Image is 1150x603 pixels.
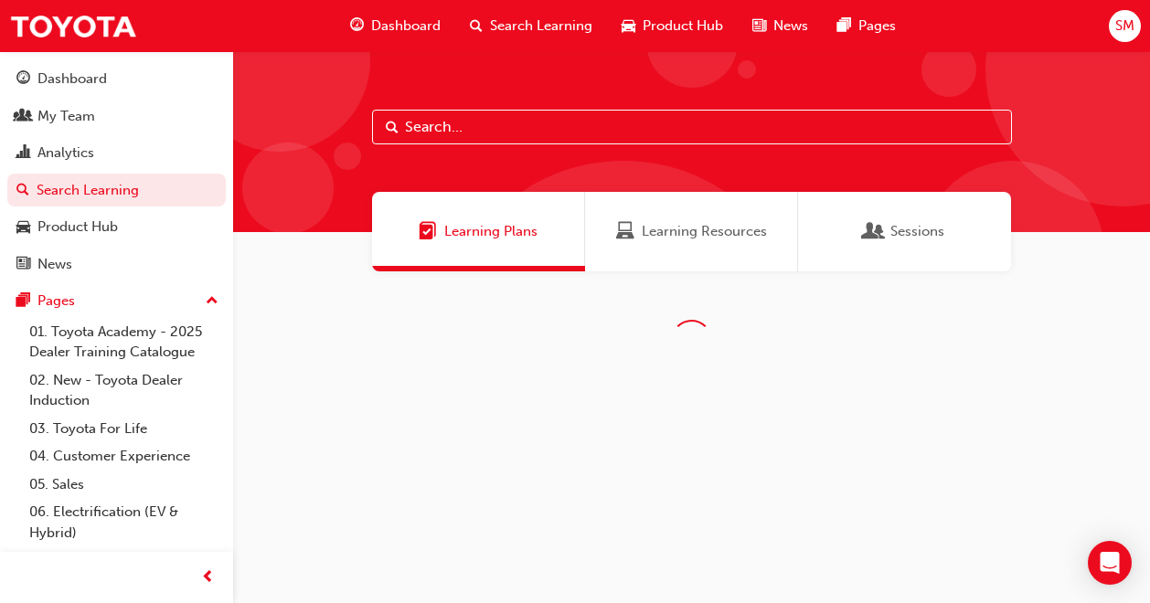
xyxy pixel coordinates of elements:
[1115,16,1134,37] span: SM
[350,15,364,37] span: guage-icon
[616,221,634,242] span: Learning Resources
[738,7,823,45] a: news-iconNews
[37,143,94,164] div: Analytics
[16,109,30,125] span: people-icon
[37,69,107,90] div: Dashboard
[16,183,29,199] span: search-icon
[470,15,483,37] span: search-icon
[16,219,30,236] span: car-icon
[206,290,218,313] span: up-icon
[7,284,226,318] button: Pages
[752,15,766,37] span: news-icon
[371,16,441,37] span: Dashboard
[455,7,607,45] a: search-iconSearch Learning
[22,471,226,499] a: 05. Sales
[607,7,738,45] a: car-iconProduct Hub
[22,546,226,575] a: 07. Parts21 Certification
[22,442,226,471] a: 04. Customer Experience
[201,566,215,589] span: prev-icon
[890,221,944,242] span: Sessions
[419,221,437,242] span: Learning Plans
[7,136,226,170] a: Analytics
[490,16,592,37] span: Search Learning
[865,221,883,242] span: Sessions
[823,7,910,45] a: pages-iconPages
[22,318,226,366] a: 01. Toyota Academy - 2025 Dealer Training Catalogue
[642,221,767,242] span: Learning Resources
[643,16,723,37] span: Product Hub
[22,498,226,546] a: 06. Electrification (EV & Hybrid)
[622,15,635,37] span: car-icon
[16,71,30,88] span: guage-icon
[335,7,455,45] a: guage-iconDashboard
[37,217,118,238] div: Product Hub
[16,145,30,162] span: chart-icon
[7,248,226,281] a: News
[22,366,226,415] a: 02. New - Toyota Dealer Induction
[1109,10,1141,42] button: SM
[7,210,226,244] a: Product Hub
[7,174,226,207] a: Search Learning
[386,117,399,138] span: Search
[7,62,226,96] a: Dashboard
[16,293,30,310] span: pages-icon
[37,106,95,127] div: My Team
[22,415,226,443] a: 03. Toyota For Life
[9,5,137,47] img: Trak
[444,221,538,242] span: Learning Plans
[37,291,75,312] div: Pages
[837,15,851,37] span: pages-icon
[37,254,72,275] div: News
[798,192,1011,271] a: SessionsSessions
[858,16,896,37] span: Pages
[7,100,226,133] a: My Team
[16,257,30,273] span: news-icon
[773,16,808,37] span: News
[372,192,585,271] a: Learning PlansLearning Plans
[7,58,226,284] button: DashboardMy TeamAnalyticsSearch LearningProduct HubNews
[585,192,798,271] a: Learning ResourcesLearning Resources
[1088,541,1132,585] div: Open Intercom Messenger
[372,110,1012,144] input: Search...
